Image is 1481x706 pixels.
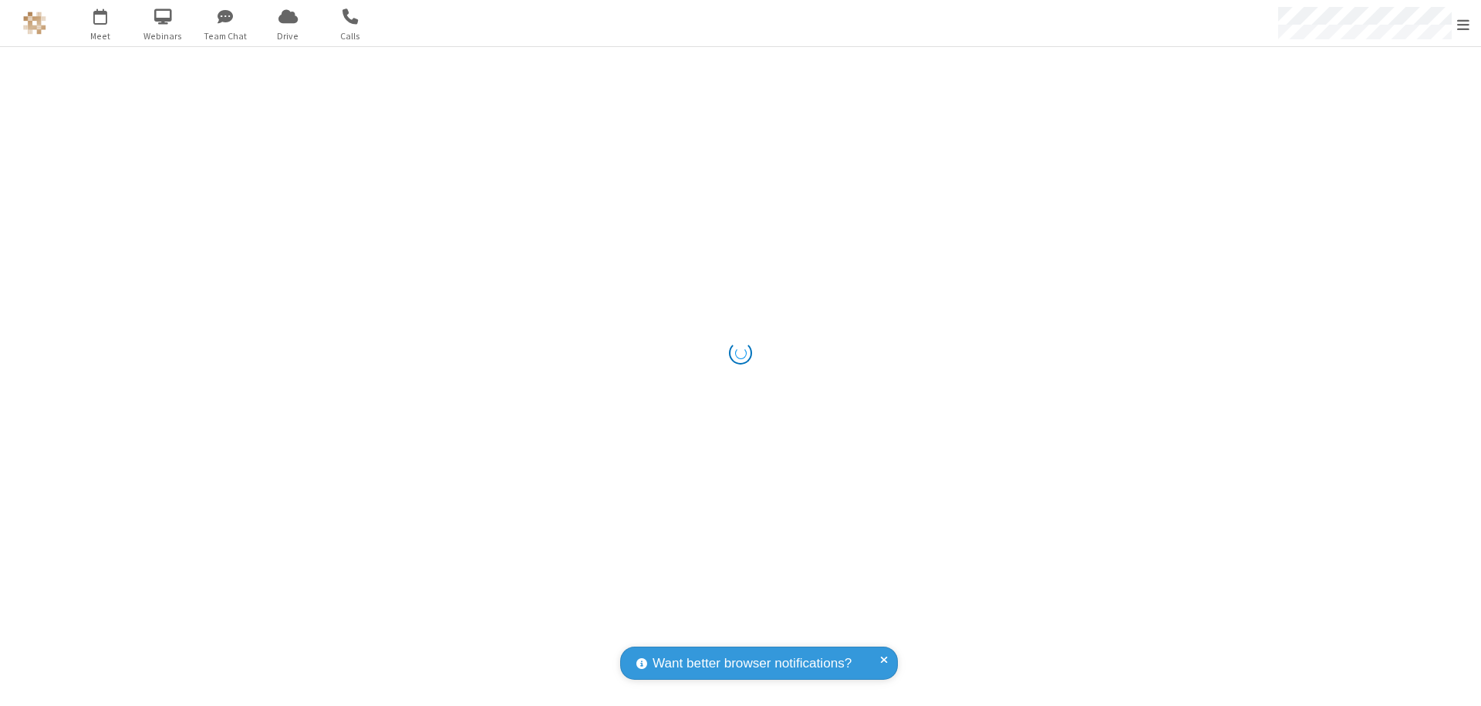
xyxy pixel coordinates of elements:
[23,12,46,35] img: QA Selenium DO NOT DELETE OR CHANGE
[259,29,317,43] span: Drive
[134,29,192,43] span: Webinars
[653,654,852,674] span: Want better browser notifications?
[72,29,130,43] span: Meet
[322,29,380,43] span: Calls
[197,29,255,43] span: Team Chat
